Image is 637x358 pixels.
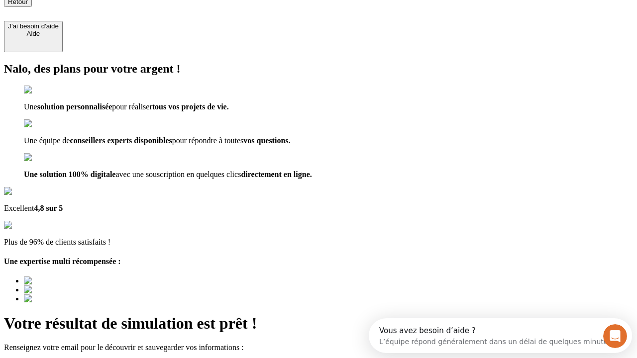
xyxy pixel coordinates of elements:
span: solution personnalisée [37,102,112,111]
span: vos questions. [243,136,290,145]
span: Une équipe de [24,136,70,145]
div: Aide [8,30,59,37]
div: Ouvrir le Messenger Intercom [4,4,274,31]
button: J’ai besoin d'aideAide [4,21,63,52]
img: Google Review [4,187,62,196]
img: checkmark [24,119,67,128]
p: Renseignez votre email pour le découvrir et sauvegarder vos informations : [4,343,633,352]
div: L’équipe répond généralement dans un délai de quelques minutes. [10,16,245,27]
span: Une [24,102,37,111]
span: Une solution 100% digitale [24,170,115,179]
iframe: Intercom live chat [603,324,627,348]
div: J’ai besoin d'aide [8,22,59,30]
img: reviews stars [4,221,53,230]
img: Best savings advice award [24,294,116,303]
h1: Votre résultat de simulation est prêt ! [4,314,633,333]
h4: Une expertise multi récompensée : [4,257,633,266]
img: checkmark [24,86,67,94]
span: avec une souscription en quelques clics [115,170,241,179]
img: checkmark [24,153,67,162]
span: Excellent [4,204,34,212]
h2: Nalo, des plans pour votre argent ! [4,62,633,76]
span: directement en ligne. [241,170,312,179]
p: Plus de 96% de clients satisfaits ! [4,238,633,247]
span: pour répondre à toutes [172,136,244,145]
span: conseillers experts disponibles [70,136,172,145]
span: pour réaliser [112,102,152,111]
iframe: Intercom live chat discovery launcher [369,318,632,353]
span: tous vos projets de vie. [152,102,229,111]
div: Vous avez besoin d’aide ? [10,8,245,16]
img: Best savings advice award [24,285,116,294]
img: Best savings advice award [24,276,116,285]
span: 4,8 sur 5 [34,204,63,212]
